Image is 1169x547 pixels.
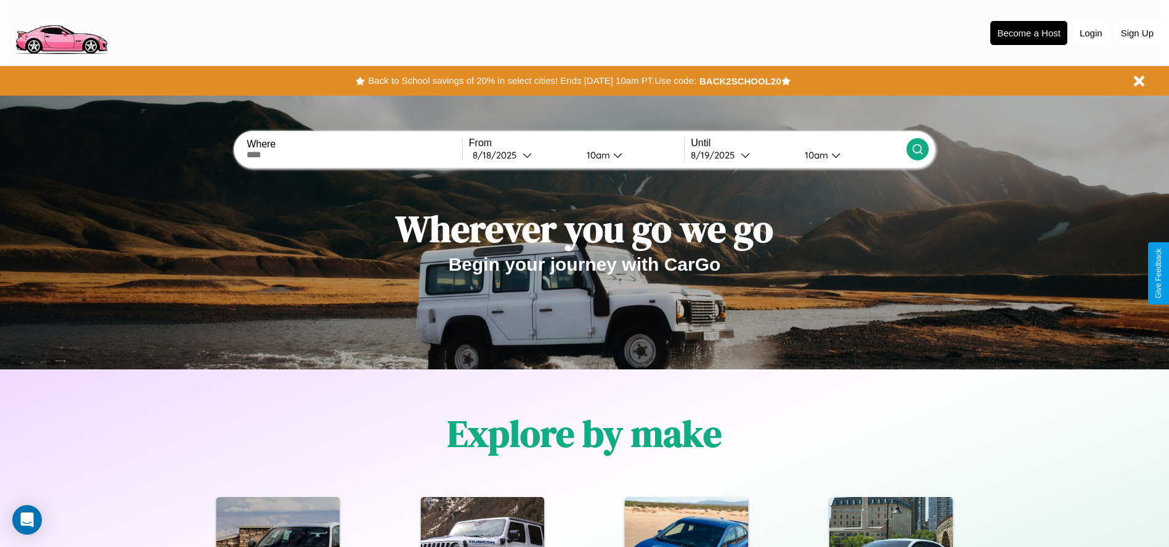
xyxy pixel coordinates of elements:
[246,139,462,150] label: Where
[795,149,906,162] button: 10am
[9,6,113,57] img: logo
[577,149,685,162] button: 10am
[447,408,722,459] h1: Explore by make
[1073,22,1109,44] button: Login
[699,76,781,86] b: BACK2SCHOOL20
[1115,22,1160,44] button: Sign Up
[12,505,42,535] div: Open Intercom Messenger
[990,21,1067,45] button: Become a Host
[469,149,577,162] button: 8/18/2025
[473,149,523,161] div: 8 / 18 / 2025
[580,149,613,161] div: 10am
[799,149,831,161] div: 10am
[691,149,741,161] div: 8 / 19 / 2025
[469,138,684,149] label: From
[691,138,906,149] label: Until
[365,72,699,89] button: Back to School savings of 20% in select cities! Ends [DATE] 10am PT.Use code:
[1154,249,1163,298] div: Give Feedback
